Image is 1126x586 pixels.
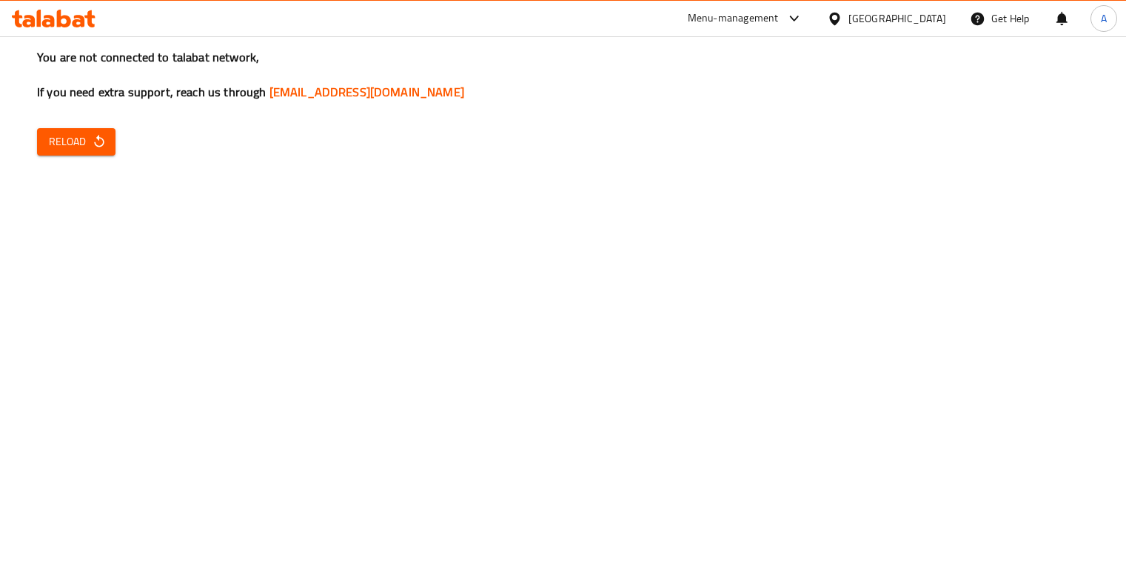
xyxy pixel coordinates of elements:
span: A [1101,10,1107,27]
h3: You are not connected to talabat network, If you need extra support, reach us through [37,49,1089,101]
div: [GEOGRAPHIC_DATA] [848,10,946,27]
a: [EMAIL_ADDRESS][DOMAIN_NAME] [269,81,464,103]
div: Menu-management [688,10,779,27]
span: Reload [49,133,104,151]
button: Reload [37,128,115,156]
